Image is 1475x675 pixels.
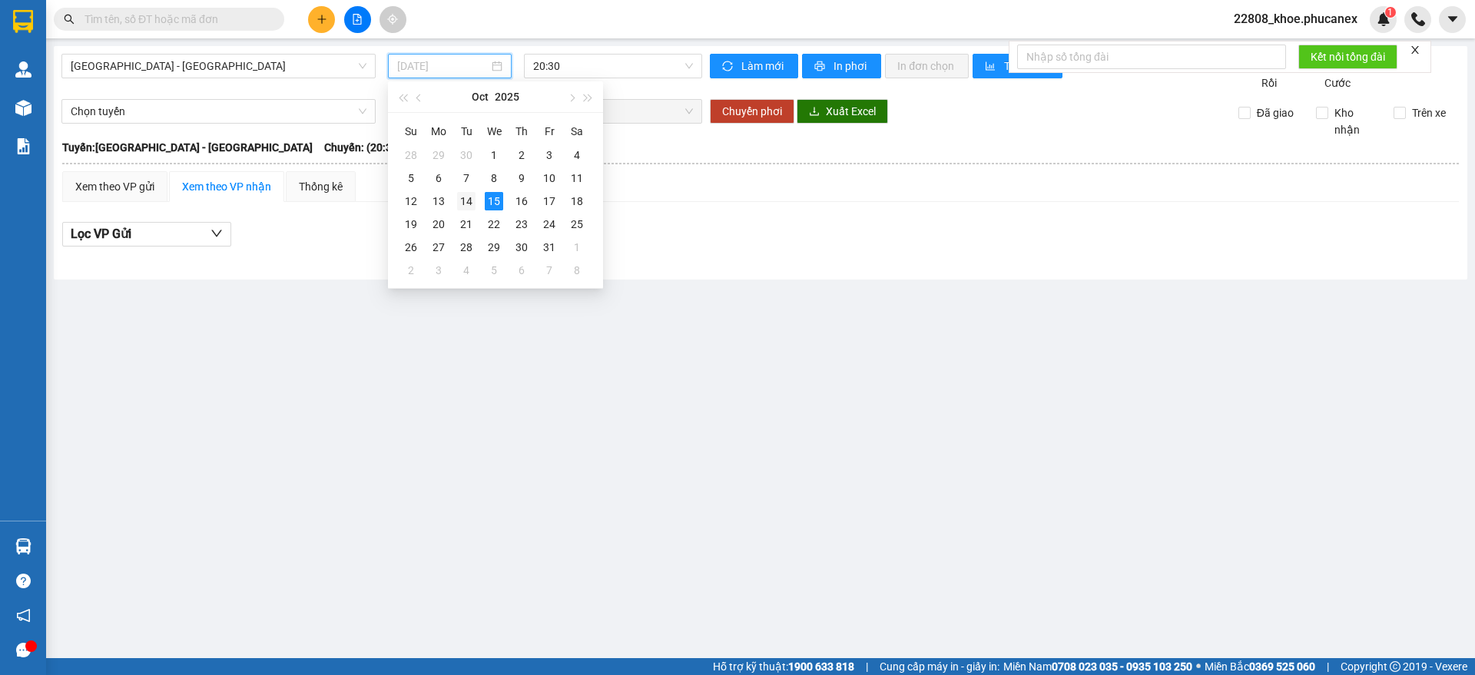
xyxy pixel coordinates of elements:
div: 7 [540,261,559,280]
span: Hỗ trợ kỹ thuật: [713,658,854,675]
div: 22 [485,215,503,233]
td: 2025-10-24 [535,213,563,236]
div: 14 [457,192,476,210]
td: 2025-10-09 [508,167,535,190]
div: 3 [429,261,448,280]
div: 13 [429,192,448,210]
span: Cung cấp máy in - giấy in: [880,658,999,675]
div: 19 [402,215,420,233]
span: down [210,227,223,240]
div: 5 [485,261,503,280]
span: Chuyến: (20:30 [DATE]) [324,139,436,156]
button: plus [308,6,335,33]
span: In phơi [834,58,869,74]
span: Làm mới [741,58,786,74]
td: 2025-09-30 [452,144,480,167]
div: 31 [540,238,559,256]
button: aim [380,6,406,33]
div: 8 [485,169,503,187]
td: 2025-10-26 [397,236,425,259]
div: 29 [485,238,503,256]
th: We [480,119,508,144]
span: plus [317,14,327,25]
span: bar-chart [985,61,998,73]
button: 2025 [495,81,519,112]
td: 2025-11-01 [563,236,591,259]
th: Sa [563,119,591,144]
span: aim [387,14,398,25]
div: 28 [457,238,476,256]
button: bar-chartThống kê [973,54,1062,78]
th: Tu [452,119,480,144]
td: 2025-10-07 [452,167,480,190]
div: Thống kê [299,178,343,195]
img: warehouse-icon [15,100,31,116]
button: caret-down [1439,6,1466,33]
div: 2 [402,261,420,280]
td: 2025-10-19 [397,213,425,236]
div: 23 [512,215,531,233]
td: 2025-10-02 [508,144,535,167]
div: 10 [540,169,559,187]
div: 1 [485,146,503,164]
td: 2025-11-02 [397,259,425,282]
span: Miền Nam [1003,658,1192,675]
span: Kết nối tổng đài [1311,48,1385,65]
input: Nhập số tổng đài [1017,45,1286,69]
td: 2025-10-15 [480,190,508,213]
td: 2025-10-08 [480,167,508,190]
div: 27 [429,238,448,256]
div: 21 [457,215,476,233]
td: 2025-10-10 [535,167,563,190]
div: 16 [512,192,531,210]
button: In đơn chọn [885,54,969,78]
button: Lọc VP Gửi [62,222,231,247]
span: 20:30 [533,55,693,78]
img: logo-vxr [13,10,33,33]
span: Nha Trang - Sài Gòn [71,55,366,78]
td: 2025-10-18 [563,190,591,213]
span: close [1410,45,1420,55]
span: 22808_khoe.phucanex [1221,9,1370,28]
button: syncLàm mới [710,54,798,78]
span: Miền Bắc [1205,658,1315,675]
span: caret-down [1446,12,1460,26]
td: 2025-10-03 [535,144,563,167]
span: search [64,14,75,25]
div: 30 [457,146,476,164]
td: 2025-10-20 [425,213,452,236]
div: 17 [540,192,559,210]
th: Th [508,119,535,144]
td: 2025-10-04 [563,144,591,167]
th: Su [397,119,425,144]
div: 30 [512,238,531,256]
td: 2025-10-01 [480,144,508,167]
td: 2025-11-05 [480,259,508,282]
td: 2025-10-13 [425,190,452,213]
img: phone-icon [1411,12,1425,26]
button: printerIn phơi [802,54,881,78]
div: 12 [402,192,420,210]
div: 6 [512,261,531,280]
td: 2025-10-05 [397,167,425,190]
span: printer [814,61,827,73]
td: 2025-11-06 [508,259,535,282]
td: 2025-11-03 [425,259,452,282]
sup: 1 [1385,7,1396,18]
span: copyright [1390,661,1400,672]
span: sync [722,61,735,73]
div: 25 [568,215,586,233]
span: question-circle [16,574,31,588]
span: message [16,643,31,657]
td: 2025-11-04 [452,259,480,282]
div: 26 [402,238,420,256]
span: file-add [352,14,363,25]
div: 29 [429,146,448,164]
td: 2025-10-22 [480,213,508,236]
td: 2025-10-29 [480,236,508,259]
div: 15 [485,192,503,210]
div: 2 [512,146,531,164]
button: Oct [472,81,489,112]
td: 2025-10-14 [452,190,480,213]
span: 1 [1387,7,1393,18]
